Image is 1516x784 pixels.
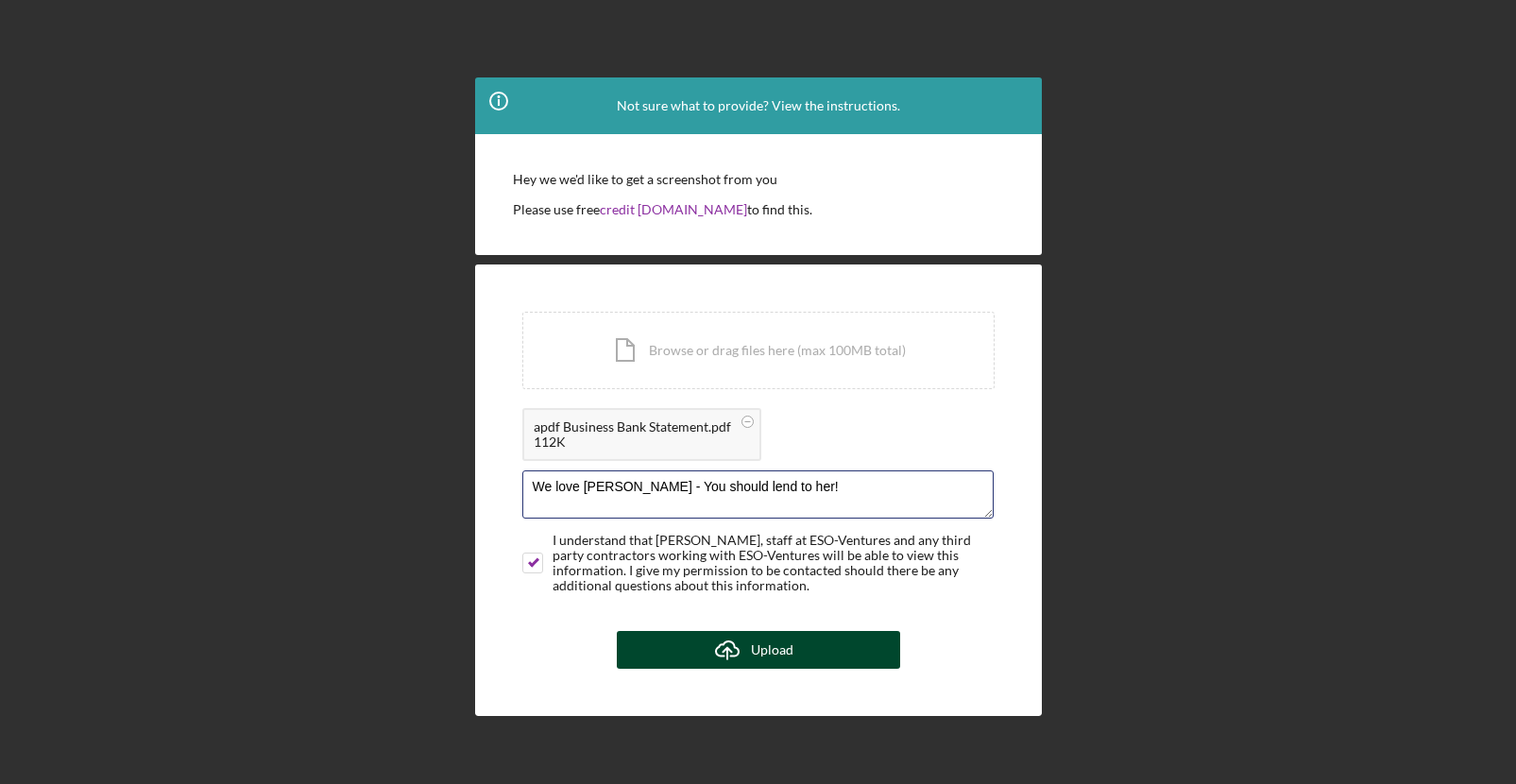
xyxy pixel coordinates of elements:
button: Upload [617,631,900,669]
div: Upload [751,631,793,669]
span: Not sure what to provide? View the instructions. [617,98,900,113]
a: credit [DOMAIN_NAME] [600,201,747,217]
textarea: We love [PERSON_NAME] - You should lend to her! [522,470,994,518]
div: I understand that [PERSON_NAME], staff at ESO-Ventures and any third party contractors working wi... [553,533,995,593]
div: Please use free to find this. [513,202,1004,217]
div: apdf Business Bank Statement.pdf [534,419,731,435]
div: Hey we we'd like to get a screenshot from you [513,172,1004,187]
div: 112K [534,435,731,450]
